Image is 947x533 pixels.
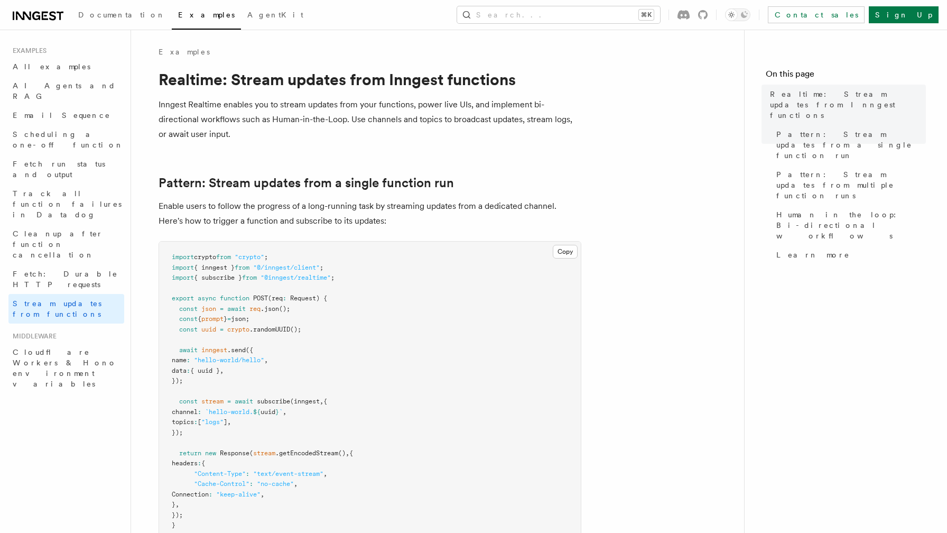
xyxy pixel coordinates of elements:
[216,491,261,498] span: "keep-alive"
[194,274,242,281] span: { subscribe }
[201,460,205,467] span: {
[201,305,216,313] span: json
[235,253,264,261] span: "crypto"
[209,491,212,498] span: :
[172,356,187,364] span: name
[8,76,124,106] a: AI Agents and RAG
[227,326,249,333] span: crypto
[294,480,298,488] span: ,
[172,429,183,436] span: });
[13,111,110,120] span: Email Sequence
[179,315,198,323] span: const
[198,418,201,426] span: [
[253,470,323,477] span: "text/event-stream"
[159,97,581,142] p: Inngest Realtime enables you to stream updates from your functions, power live UIs, and implement...
[198,460,201,467] span: :
[172,501,175,508] span: }
[8,332,57,341] span: Middleware
[159,176,454,190] a: Pattern: Stream updates from a single function run
[279,408,283,416] span: `
[220,295,249,302] span: function
[264,356,268,364] span: ,
[172,253,194,261] span: import
[253,449,275,457] span: stream
[198,295,216,302] span: async
[179,305,198,313] span: const
[172,274,194,281] span: import
[869,6,939,23] a: Sign Up
[187,356,190,364] span: :
[227,346,246,354] span: .send
[194,264,235,271] span: { inngest }
[13,130,124,149] span: Scheduling a one-off function
[249,326,290,333] span: .randomUUID
[13,160,105,179] span: Fetch run status and output
[216,253,231,261] span: from
[231,315,249,323] span: json;
[8,294,124,324] a: Stream updates from functions
[194,418,198,426] span: :
[261,408,275,416] span: uuid
[246,346,253,354] span: ({
[766,68,926,85] h4: On this page
[253,295,268,302] span: POST
[261,491,264,498] span: ,
[205,449,216,457] span: new
[235,398,253,405] span: await
[8,57,124,76] a: All examples
[290,295,316,302] span: Request
[8,125,124,154] a: Scheduling a one-off function
[175,501,179,508] span: ,
[772,205,926,245] a: Human in the loop: Bi-directional workflows
[194,356,264,364] span: "hello-world/hello"
[220,367,224,374] span: ,
[172,3,241,30] a: Examples
[205,408,253,416] span: `hello-world.
[290,326,301,333] span: ();
[8,106,124,125] a: Email Sequence
[172,418,194,426] span: topics
[220,305,224,313] span: =
[190,367,220,374] span: { uuid }
[201,326,216,333] span: uuid
[194,253,216,261] span: crypto
[179,449,201,457] span: return
[257,480,294,488] span: "no-cache"
[13,81,116,100] span: AI Agents and RAG
[172,460,198,467] span: headers
[241,3,310,29] a: AgentKit
[201,346,227,354] span: inngest
[179,346,198,354] span: await
[13,189,122,219] span: Track all function failures in Datadog
[13,62,90,71] span: All examples
[227,418,231,426] span: ,
[772,165,926,205] a: Pattern: Stream updates from multiple function runs
[8,47,47,55] span: Examples
[457,6,660,23] button: Search...⌘K
[172,408,198,416] span: channel
[766,85,926,125] a: Realtime: Stream updates from Inngest functions
[201,418,224,426] span: "logs"
[249,480,253,488] span: :
[172,295,194,302] span: export
[776,169,926,201] span: Pattern: Stream updates from multiple function runs
[316,295,327,302] span: ) {
[227,305,246,313] span: await
[159,70,581,89] h1: Realtime: Stream updates from Inngest functions
[172,377,183,384] span: });
[194,480,249,488] span: "Cache-Control"
[776,209,926,241] span: Human in the loop: Bi-directional workflows
[201,315,224,323] span: prompt
[323,470,327,477] span: ,
[13,299,101,318] span: Stream updates from functions
[198,315,201,323] span: {
[78,11,165,19] span: Documentation
[224,418,227,426] span: ]
[8,343,124,393] a: Cloudflare Workers & Hono environment variables
[639,10,654,20] kbd: ⌘K
[179,326,198,333] span: const
[320,398,323,405] span: ,
[172,264,194,271] span: import
[346,449,349,457] span: ,
[220,326,224,333] span: =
